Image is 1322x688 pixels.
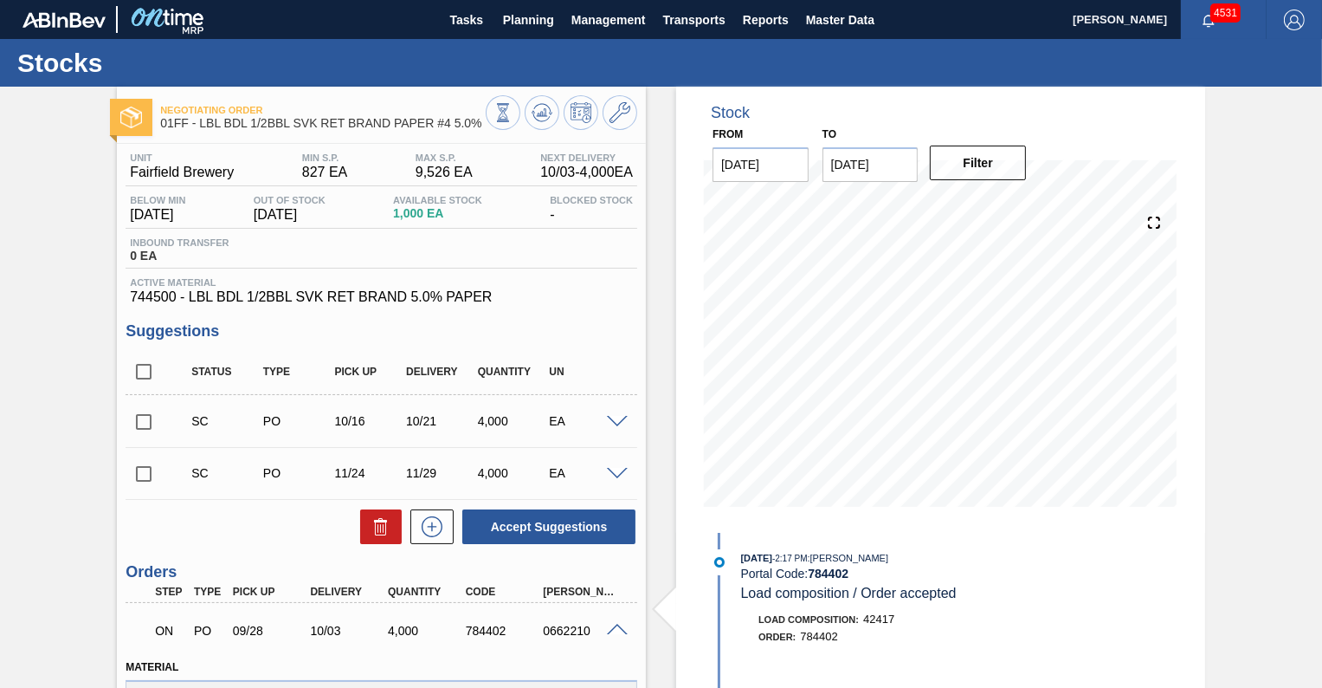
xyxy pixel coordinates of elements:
span: [DATE] [130,207,185,223]
span: Load Composition : [758,614,859,625]
img: Ícone [120,107,142,128]
div: Suggestion Created [187,466,265,480]
span: Management [571,10,646,30]
div: New suggestion [402,510,454,544]
span: [DATE] [254,207,326,223]
label: Material [126,661,178,673]
span: Master Data [806,10,874,30]
div: 11/24/2025 [330,466,408,480]
span: Planning [503,10,554,30]
div: 10/16/2025 [330,414,408,428]
div: Quantity [474,366,551,378]
div: 4,000 [474,414,551,428]
span: : [PERSON_NAME] [808,553,889,563]
div: Negotiating Order [151,612,190,650]
div: Quantity [384,586,468,598]
h3: Suggestions [126,322,637,341]
div: 784402 [461,624,546,638]
div: Delivery [306,586,390,598]
label: From [713,128,743,140]
span: Negotiating Order [160,105,486,115]
span: 42417 [863,613,894,626]
span: Order : [758,632,796,642]
span: 744500 - LBL BDL 1/2BBL SVK RET BRAND 5.0% PAPER [130,289,633,305]
strong: 784402 [808,567,848,581]
span: Available Stock [393,195,482,205]
div: EA [545,466,622,480]
div: Step [151,586,190,598]
input: mm/dd/yyyy [713,147,809,182]
span: 1,000 EA [393,207,482,220]
button: Notifications [1181,8,1236,32]
span: Below Min [130,195,185,205]
span: Fairfield Brewery [130,165,234,180]
div: Purchase order [259,414,337,428]
span: - 2:17 PM [772,554,808,563]
span: Load composition / Order accepted [741,586,957,600]
div: Stock [711,104,750,122]
div: [PERSON_NAME]. ID [538,586,623,598]
div: Portal Code: [741,567,1152,581]
div: Type [259,366,337,378]
div: 0662210 [538,624,623,638]
div: Delete Suggestions [351,510,402,544]
p: ON [155,624,185,638]
span: 0 EA [130,250,229,263]
div: Delivery [402,366,480,378]
div: EA [545,414,622,428]
button: Go to Master Data / General [603,95,637,130]
div: 09/28/2025 [229,624,313,638]
span: MAX S.P. [416,153,473,163]
span: Blocked Stock [550,195,633,205]
span: Inbound Transfer [130,237,229,248]
h3: Orders [126,563,637,581]
span: Transports [663,10,725,30]
span: 10/03 - 4,000 EA [540,165,633,180]
span: 784402 [800,630,837,643]
button: Schedule Inventory [564,95,598,130]
h1: Stocks [17,53,325,73]
div: Status [187,366,265,378]
div: 4,000 [474,466,551,480]
span: 4531 [1210,3,1241,23]
span: Out Of Stock [254,195,326,205]
div: Suggestion Created [187,414,265,428]
div: Pick up [229,586,313,598]
button: Filter [930,146,1026,180]
div: Purchase order [259,466,337,480]
div: 10/21/2025 [402,414,480,428]
img: Logout [1284,10,1305,30]
span: MIN S.P. [302,153,348,163]
div: Type [190,586,229,598]
span: 827 EA [302,165,348,180]
div: - [545,195,637,223]
div: 10/03/2025 [306,624,390,638]
span: Active Material [130,277,633,288]
span: Next Delivery [540,153,633,163]
span: 9,526 EA [416,165,473,180]
span: Tasks [448,10,486,30]
div: Pick up [330,366,408,378]
img: TNhmsLtSVTkK8tSr43FrP2fwEKptu5GPRR3wAAAABJRU5ErkJggg== [23,12,106,28]
span: [DATE] [741,553,772,563]
div: Purchase order [190,624,229,638]
div: 4,000 [384,624,468,638]
button: Accept Suggestions [462,510,635,544]
div: Accept Suggestions [454,508,637,546]
span: Unit [130,153,234,163]
span: Reports [743,10,789,30]
div: UN [545,366,622,378]
button: Update Chart [525,95,559,130]
input: mm/dd/yyyy [822,147,919,182]
div: 11/29/2025 [402,466,480,480]
span: 01FF - LBL BDL 1/2BBL SVK RET BRAND PAPER #4 5.0% [160,117,486,130]
label: to [822,128,836,140]
img: atual [714,557,725,568]
button: Stocks Overview [486,95,520,130]
div: Code [461,586,546,598]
